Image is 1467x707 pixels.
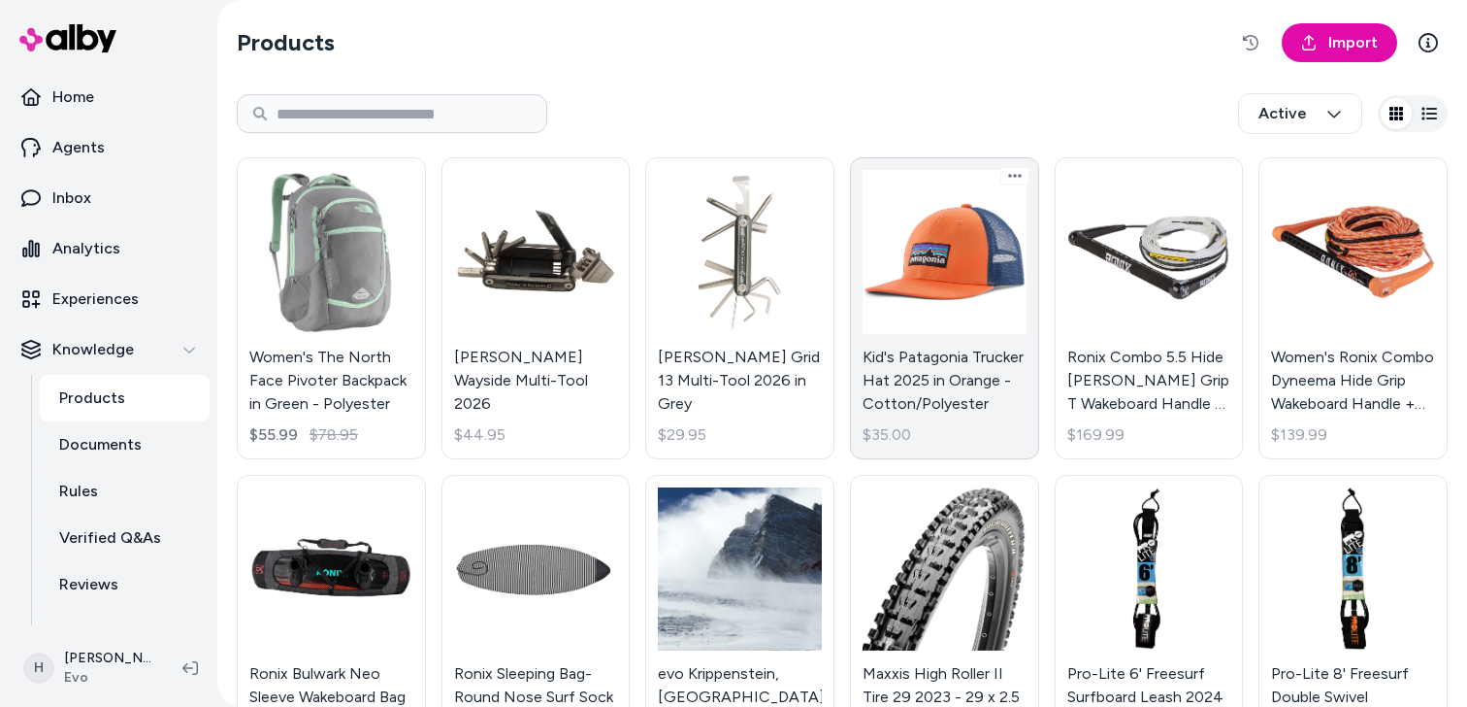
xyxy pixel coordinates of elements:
a: Survey Questions [40,608,210,655]
p: Products [59,387,125,410]
a: Rules [40,468,210,515]
img: alby Logo [19,24,116,52]
a: Verified Q&As [40,515,210,561]
p: Knowledge [52,338,134,361]
span: Evo [64,668,151,688]
a: Agents [8,124,210,171]
a: Blackburn Wayside Multi-Tool 2026[PERSON_NAME] Wayside Multi-Tool 2026$44.95 [441,157,631,459]
button: H[PERSON_NAME]Evo [12,637,167,699]
p: Agents [52,136,105,159]
a: Women's The North Face Pivoter Backpack in Green - PolyesterWomen's The North Face Pivoter Backpa... [237,157,426,459]
a: Import [1282,23,1397,62]
button: Knowledge [8,326,210,373]
p: Home [52,85,94,109]
p: Documents [59,433,142,456]
button: Active [1238,93,1362,134]
a: Documents [40,421,210,468]
p: Inbox [52,186,91,210]
p: [PERSON_NAME] [64,649,151,668]
p: Reviews [59,573,118,596]
p: Rules [59,480,98,503]
a: Analytics [8,225,210,272]
span: Import [1328,31,1378,54]
a: Home [8,74,210,120]
a: Experiences [8,276,210,322]
span: H [23,653,54,684]
p: Experiences [52,287,139,311]
a: Reviews [40,561,210,608]
a: Blackburn Grid 13 Multi-Tool 2026 in Grey[PERSON_NAME] Grid 13 Multi-Tool 2026 in Grey$29.95 [645,157,834,459]
a: Products [40,375,210,421]
a: Ronix Combo 5.5 Hide Stich Grip T Wakeboard Handle + 80 ft Mainline 2025 in WhiteRonix Combo 5.5 ... [1055,157,1244,459]
a: Inbox [8,175,210,221]
a: Women's Ronix Combo Dyneema Hide Grip Wakeboard Handle + 70 ft Mainline 2025 in WhiteWomen's Roni... [1258,157,1448,459]
p: Verified Q&As [59,526,161,550]
p: Analytics [52,237,120,260]
a: Kid's Patagonia Trucker Hat 2025 in Orange - Cotton/PolyesterKid's Patagonia Trucker Hat 2025 in ... [850,157,1039,459]
h2: Products [237,27,335,58]
p: Survey Questions [59,620,187,643]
